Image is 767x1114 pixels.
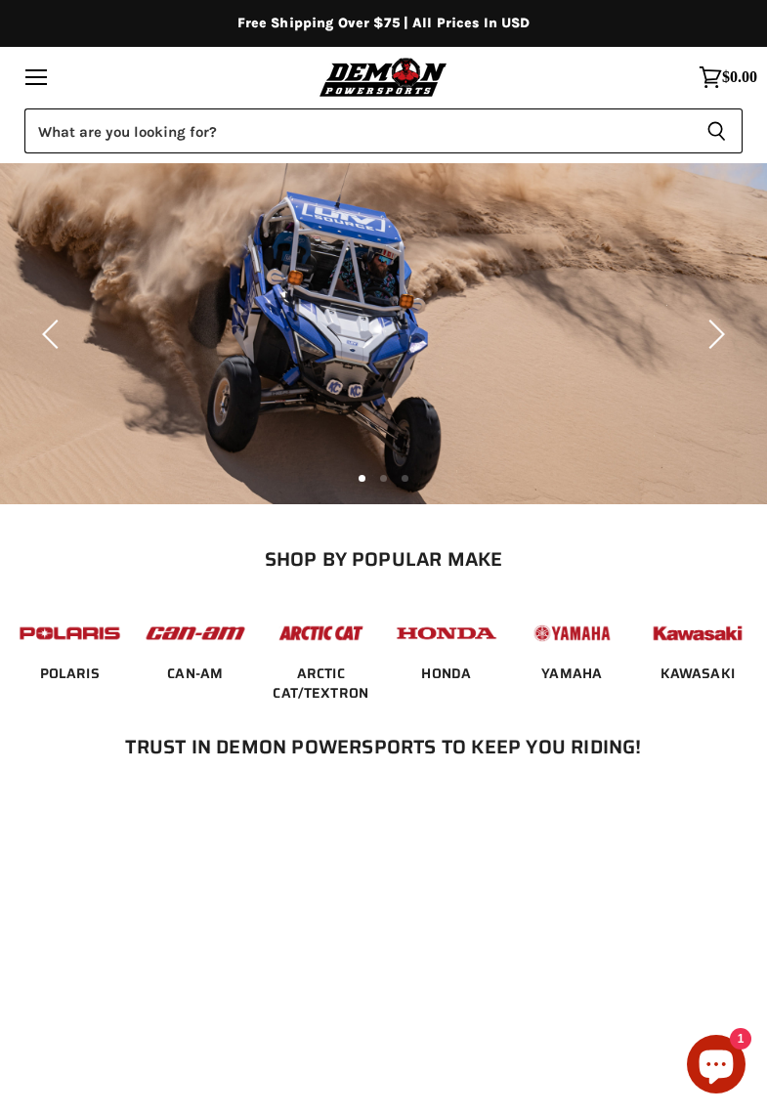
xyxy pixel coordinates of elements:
button: Next [694,315,733,354]
a: $0.00 [689,56,767,99]
span: KAWASAKI [660,664,735,684]
img: POPULAR_MAKE_logo_3_027535af-6171-4c5e-a9bc-f0eccd05c5d6.jpg [268,613,374,654]
h2: SHOP BY POPULAR MAKE [24,549,744,572]
img: POPULAR_MAKE_logo_4_4923a504-4bac-4306-a1be-165a52280178.jpg [394,613,500,654]
inbox-online-store-chat: Shopify online store chat [681,1035,751,1098]
img: POPULAR_MAKE_logo_1_adc20308-ab24-48c4-9fac-e3c1a623d575.jpg [143,613,249,654]
img: POPULAR_MAKE_logo_5_20258e7f-293c-4aac-afa8-159eaa299126.jpg [519,613,625,654]
span: $0.00 [722,68,757,86]
button: Previous [34,315,73,354]
a: HONDA [421,664,471,682]
h2: Trust In Demon Powersports To Keep You Riding! [33,737,735,759]
a: ARCTIC CAT/TEXTRON [268,684,374,702]
a: KAWASAKI [660,664,735,682]
span: HONDA [421,664,471,684]
a: POLARIS [40,664,100,682]
span: YAMAHA [541,664,602,684]
img: POPULAR_MAKE_logo_6_76e8c46f-2d1e-4ecc-b320-194822857d41.jpg [645,613,751,654]
form: Product [24,108,743,153]
span: POLARIS [40,664,100,684]
span: ARCTIC CAT/TEXTRON [268,664,374,703]
img: POPULAR_MAKE_logo_2_dba48cf1-af45-46d4-8f73-953a0f002620.jpg [17,613,123,654]
a: CAN-AM [167,664,223,682]
li: Page dot 1 [359,475,365,482]
span: CAN-AM [167,664,223,684]
li: Page dot 3 [402,475,408,482]
img: Demon Powersports [316,55,451,99]
button: Search [691,108,743,153]
a: YAMAHA [541,664,602,682]
input: Search [24,108,691,153]
li: Page dot 2 [380,475,387,482]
